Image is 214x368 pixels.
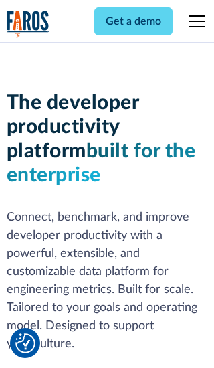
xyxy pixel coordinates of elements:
[7,209,208,353] p: Connect, benchmark, and improve developer productivity with a powerful, extensible, and customiza...
[15,333,35,353] img: Revisit consent button
[7,11,49,38] a: home
[7,11,49,38] img: Logo of the analytics and reporting company Faros.
[94,7,173,35] a: Get a demo
[7,141,196,185] span: built for the enterprise
[181,5,207,37] div: menu
[7,91,208,187] h1: The developer productivity platform
[15,333,35,353] button: Cookie Settings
